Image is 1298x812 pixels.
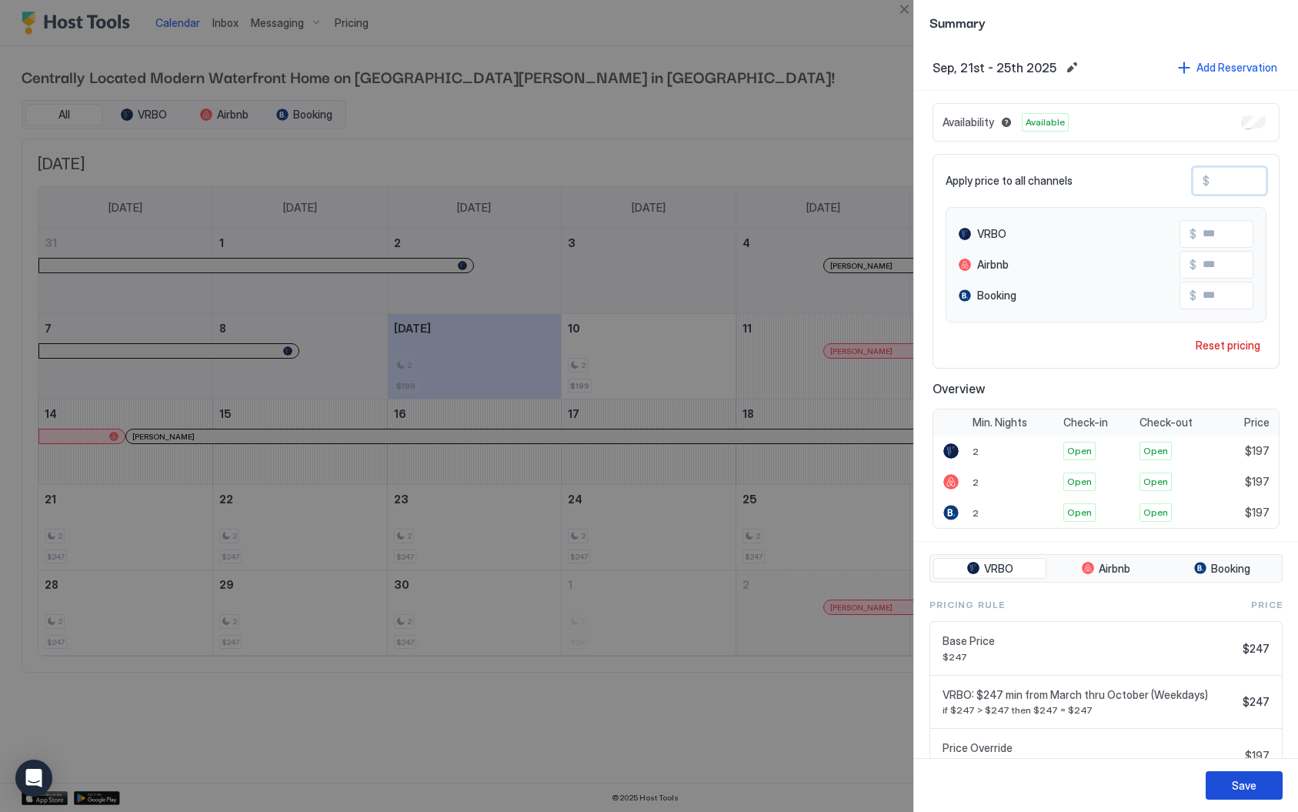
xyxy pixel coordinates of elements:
span: $197 [1245,444,1270,458]
span: Check-in [1063,416,1108,429]
span: Open [1143,506,1168,520]
span: VRBO: $247 min from March thru October (Weekdays) [943,688,1236,702]
span: Booking [977,289,1016,302]
span: Check-out [1140,416,1193,429]
button: Add Reservation [1176,57,1280,78]
span: Open [1067,444,1092,458]
span: $247 [1243,642,1270,656]
span: $197 [1245,506,1270,520]
span: Open [1067,506,1092,520]
span: $ [1190,258,1196,272]
div: Save [1232,777,1256,794]
button: Blocked dates override all pricing rules and remain unavailable until manually unblocked [997,113,1016,132]
span: Open [1143,444,1168,458]
span: VRBO [984,562,1013,576]
span: $197 [1245,749,1270,763]
button: Edit date range [1063,58,1081,77]
span: Base Price [943,634,1236,648]
span: 2 [973,476,979,488]
div: tab-group [929,554,1283,583]
span: Summary [929,12,1283,32]
span: Price [1244,416,1270,429]
span: $ [1203,174,1210,188]
span: $197 [1245,475,1270,489]
span: Open [1067,475,1092,489]
span: Availability [943,115,994,129]
span: Sep, 21st - 25th 2025 [933,60,1056,75]
span: VRBO [977,227,1006,241]
span: $247 [943,651,1236,663]
button: Save [1206,771,1283,800]
div: Open Intercom Messenger [15,760,52,797]
span: Min. Nights [973,416,1027,429]
span: Overview [933,381,1280,396]
span: Booking [1211,562,1250,576]
span: Price [1251,598,1283,612]
span: 2 [973,507,979,519]
span: Price Override [943,741,1239,755]
button: VRBO [933,558,1046,580]
div: Add Reservation [1196,59,1277,75]
span: $ [1190,289,1196,302]
button: Airbnb [1049,558,1163,580]
span: Apply price to all channels [946,174,1073,188]
div: Reset pricing [1196,337,1260,353]
button: Reset pricing [1190,335,1266,356]
span: Pricing Rule [929,598,1005,612]
span: 2 [973,446,979,457]
span: if $247 > $247 then $247 = $247 [943,704,1236,716]
span: $ [1190,227,1196,241]
span: $247 [1243,695,1270,709]
span: Available [1026,115,1065,129]
span: Airbnb [1099,562,1130,576]
span: Airbnb [977,258,1009,272]
span: Open [1143,475,1168,489]
button: Booking [1166,558,1279,580]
